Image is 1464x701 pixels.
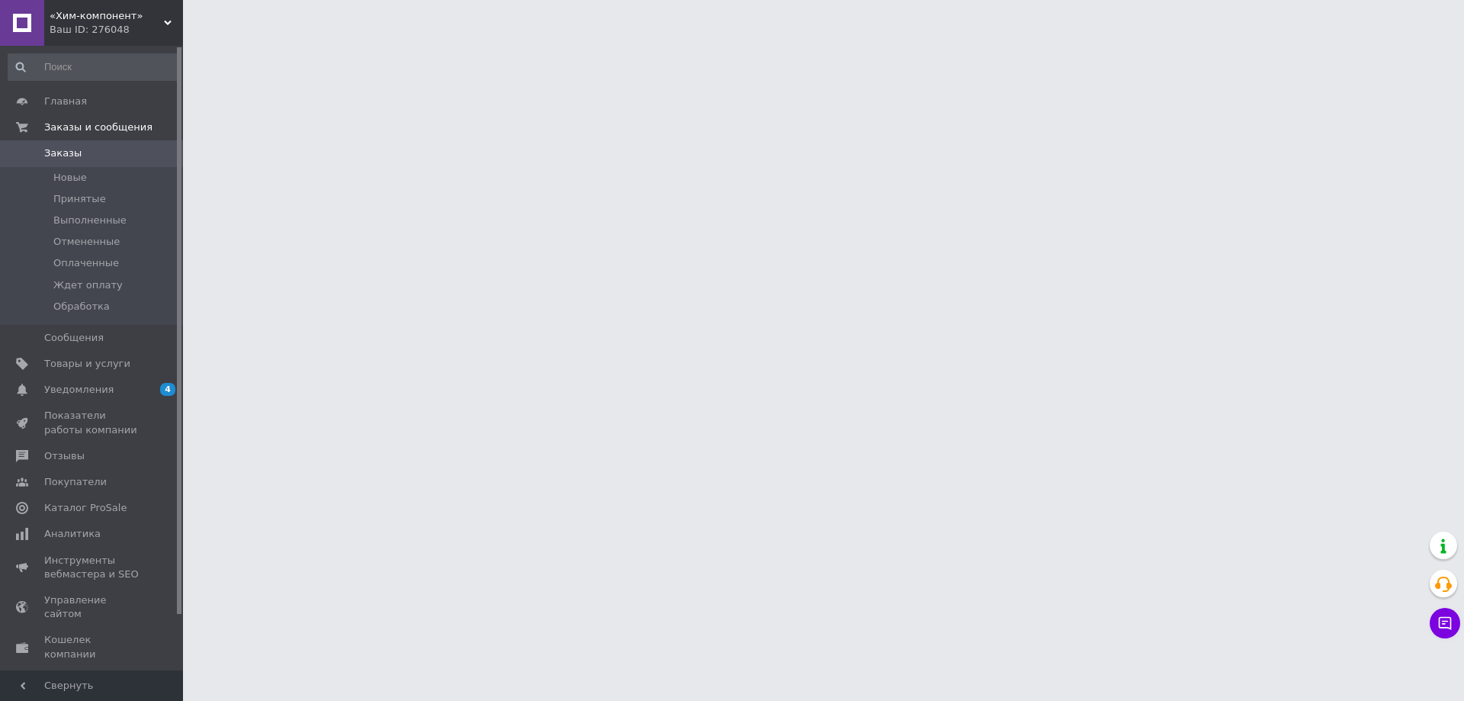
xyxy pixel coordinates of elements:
span: Управление сайтом [44,593,141,621]
span: Уведомления [44,383,114,397]
span: Показатели работы компании [44,409,141,436]
span: Обработка [53,300,110,314]
span: Товары и услуги [44,357,130,371]
span: Выполненные [53,214,127,227]
span: Аналитика [44,527,101,541]
span: Кошелек компании [44,633,141,661]
span: Отзывы [44,449,85,463]
div: Ваш ID: 276048 [50,23,183,37]
span: Каталог ProSale [44,501,127,515]
span: Главная [44,95,87,108]
span: Инструменты вебмастера и SEO [44,554,141,581]
span: Сообщения [44,331,104,345]
span: 4 [160,383,175,396]
span: Заказы [44,146,82,160]
span: Покупатели [44,475,107,489]
span: Ждет оплату [53,278,123,292]
span: Оплаченные [53,256,119,270]
span: Отмененные [53,235,120,249]
span: Новые [53,171,87,185]
span: Принятые [53,192,106,206]
span: «Хим-компонент» [50,9,164,23]
button: Чат с покупателем [1430,608,1460,638]
span: Заказы и сообщения [44,121,152,134]
input: Поиск [8,53,180,81]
